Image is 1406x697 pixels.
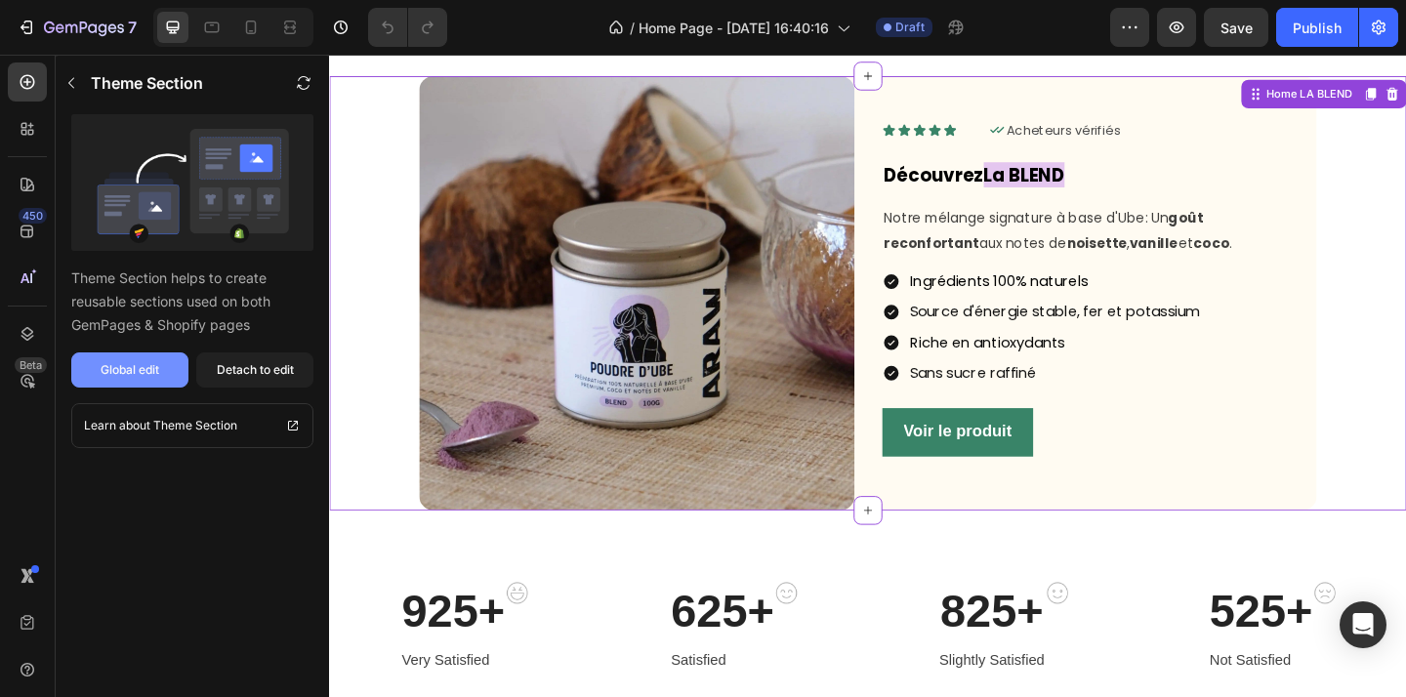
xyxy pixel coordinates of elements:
[712,117,800,144] strong: La BLEND
[603,167,982,216] span: Notre mélange signature à base d'Ube: Un aux notes de , et .
[895,19,925,36] span: Draft
[8,8,145,47] button: 7
[372,647,484,671] p: Satisfied
[737,72,860,93] p: Acheteurs vérifiés
[91,71,203,95] p: Theme Section
[15,357,47,373] div: Beta
[780,574,804,596] img: Alt Image
[663,576,777,635] p: 825+
[71,403,313,448] a: Learn about Theme Section
[217,361,294,379] div: Detach to edit
[625,400,743,420] strong: Voir le produit
[368,8,447,47] div: Undo/Redo
[663,647,777,671] p: Slightly Satisfied
[1220,20,1253,36] span: Save
[632,235,826,258] span: Ingrédients 100% naturels
[84,416,150,435] p: Learn about
[79,647,191,671] p: Very Satisfied
[632,339,947,354] p: Sans sucre raffiné
[128,16,137,39] p: 7
[630,18,635,38] span: /
[940,194,979,215] strong: coco
[153,416,237,435] p: Theme Section
[485,574,509,596] img: Alt Image
[79,576,191,635] p: 925+
[632,302,801,324] span: Riche en antioxydants
[958,647,1070,671] p: Not Satisfied
[603,117,712,144] strong: Découvrez
[329,55,1406,697] iframe: Design area
[639,18,829,38] span: Home Page - [DATE] 16:40:16
[803,194,868,215] strong: noisette
[1340,601,1386,648] div: Open Intercom Messenger
[101,361,159,379] div: Global edit
[1293,18,1342,38] div: Publish
[1015,34,1117,52] div: Home LA BLEND
[632,268,947,291] span: Source d'énergie stable, fer et potassium
[71,266,313,337] p: Theme Section helps to create reusable sections used on both GemPages & Shopify pages
[71,352,188,388] button: Global edit
[1204,8,1268,47] button: Save
[196,352,313,388] button: Detach to edit
[1071,574,1095,596] img: Alt Image
[958,576,1070,635] p: 525+
[372,576,484,635] p: 625+
[192,574,216,596] img: Alt Image
[1276,8,1358,47] button: Publish
[19,208,47,224] div: 450
[871,194,924,215] strong: vanille
[601,385,766,437] a: Voir le produit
